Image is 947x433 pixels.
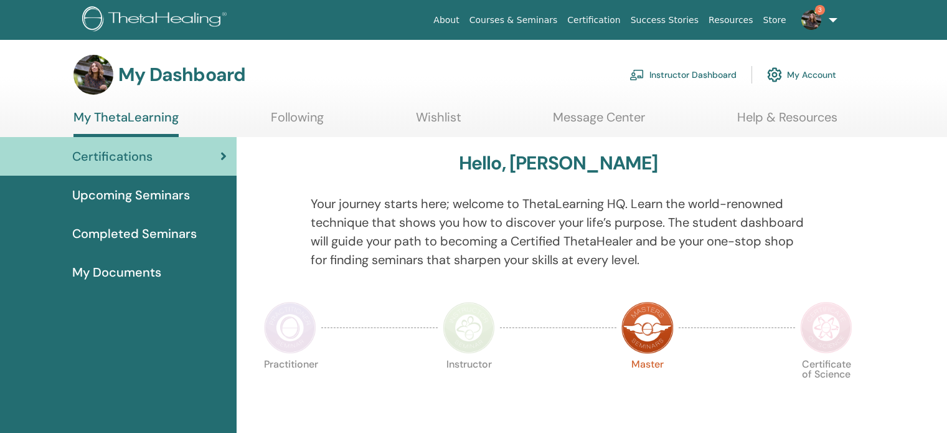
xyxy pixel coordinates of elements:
a: About [428,9,464,32]
p: Instructor [443,359,495,412]
a: Instructor Dashboard [629,61,737,88]
span: Certifications [72,147,153,166]
a: My ThetaLearning [73,110,179,137]
p: Certificate of Science [800,359,852,412]
a: Success Stories [626,9,704,32]
img: logo.png [82,6,231,34]
a: Resources [704,9,758,32]
p: Practitioner [264,359,316,412]
span: Completed Seminars [72,224,197,243]
h3: Hello, [PERSON_NAME] [459,152,658,174]
img: default.jpg [73,55,113,95]
a: Store [758,9,791,32]
img: cog.svg [767,64,782,85]
span: My Documents [72,263,161,282]
p: Master [621,359,674,412]
a: My Account [767,61,836,88]
img: Instructor [443,302,495,354]
a: Wishlist [416,110,461,134]
h3: My Dashboard [118,64,245,86]
img: chalkboard-teacher.svg [629,69,644,80]
a: Help & Resources [737,110,837,134]
img: default.jpg [801,10,821,30]
img: Practitioner [264,302,316,354]
a: Message Center [553,110,645,134]
p: Your journey starts here; welcome to ThetaLearning HQ. Learn the world-renowned technique that sh... [311,194,806,269]
a: Certification [562,9,625,32]
img: Master [621,302,674,354]
a: Following [271,110,324,134]
span: 3 [815,5,825,15]
span: Upcoming Seminars [72,186,190,204]
a: Courses & Seminars [464,9,563,32]
img: Certificate of Science [800,302,852,354]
